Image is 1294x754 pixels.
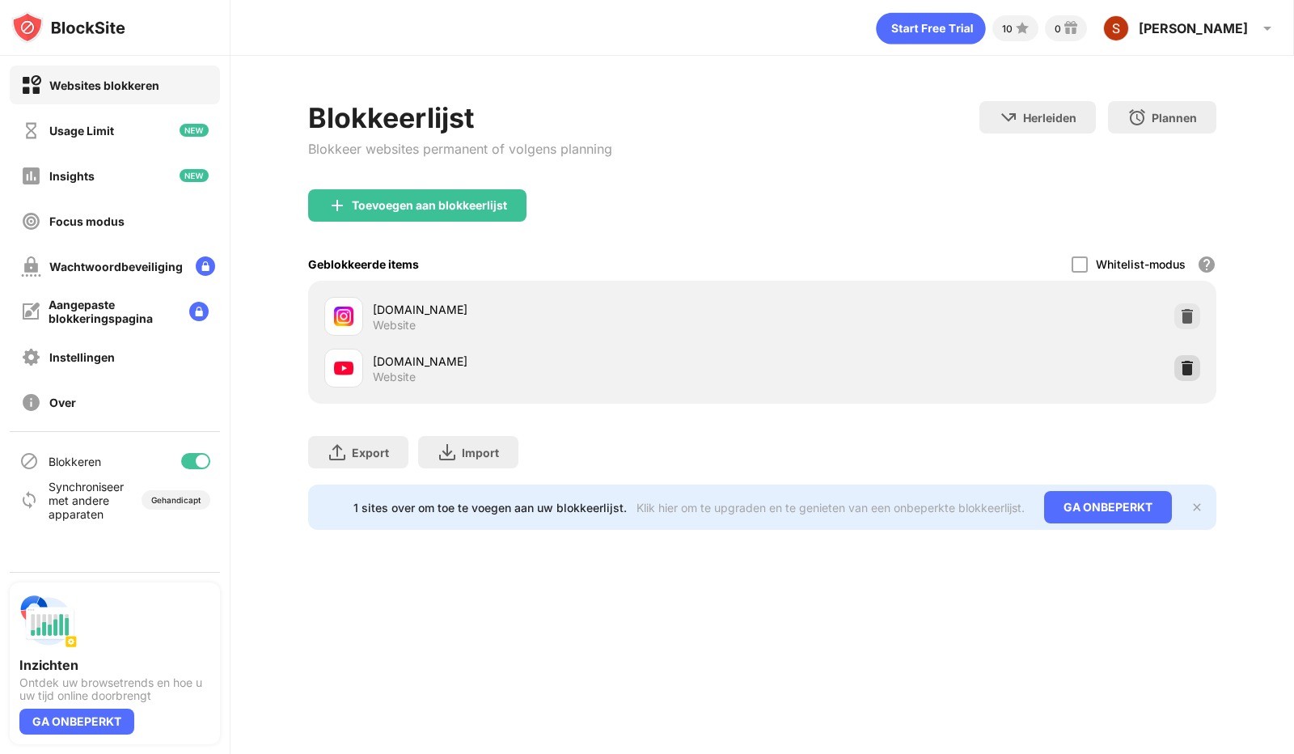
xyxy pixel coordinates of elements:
[49,169,95,183] div: Insights
[19,657,210,673] div: Inzichten
[151,495,201,505] div: Gehandicapt
[21,211,41,231] img: focus-off.svg
[49,298,176,325] div: Aangepaste blokkeringspagina
[49,260,183,273] div: Wachtwoordbeveiliging
[21,392,41,413] img: about-off.svg
[21,256,41,277] img: password-protection-off.svg
[1055,23,1061,35] div: 0
[373,318,416,333] div: Website
[196,256,215,276] img: lock-menu.svg
[21,302,40,321] img: customize-block-page-off.svg
[373,370,416,384] div: Website
[49,480,132,521] div: Synchroniseer met andere apparaten
[1190,501,1203,514] img: x-button.svg
[21,75,41,95] img: block-on.svg
[636,501,1025,515] div: Klik hier om te upgraden en te genieten van een onbeperkte blokkeerlijst.
[21,166,41,186] img: insights-off.svg
[1139,20,1248,36] div: [PERSON_NAME]
[352,199,507,212] div: Toevoegen aan blokkeerlijst
[180,169,209,182] img: new-icon.svg
[19,709,134,735] div: GA ONBEPERKT
[1013,19,1032,38] img: points-small.svg
[49,455,101,468] div: Blokkeren
[49,124,114,138] div: Usage Limit
[334,358,353,378] img: favicons
[1044,491,1172,523] div: GA ONBEPERKT
[876,12,986,44] div: animation
[49,396,76,409] div: Over
[49,214,125,228] div: Focus modus
[1152,111,1197,125] div: Plannen
[308,141,612,157] div: Blokkeer websites permanent of volgens planning
[21,121,41,141] img: time-usage-off.svg
[49,78,159,92] div: Websites blokkeren
[1002,23,1013,35] div: 10
[352,446,389,460] div: Export
[373,353,763,370] div: [DOMAIN_NAME]
[1103,15,1129,41] img: AAcHTtdLllPkVY8poULC8v3NA9PMqQWKnQ_Iw1bNgFTSHvuhbg=s96-c
[49,350,115,364] div: Instellingen
[334,307,353,326] img: favicons
[21,347,41,367] img: settings-off.svg
[189,302,209,321] img: lock-menu.svg
[19,676,210,702] div: Ontdek uw browsetrends en hoe u uw tijd online doorbrengt
[308,101,612,134] div: Blokkeerlijst
[11,11,125,44] img: logo-blocksite.svg
[373,301,763,318] div: [DOMAIN_NAME]
[19,451,39,471] img: blocking-icon.svg
[180,124,209,137] img: new-icon.svg
[1023,111,1076,125] div: Herleiden
[308,257,419,271] div: Geblokkeerde items
[19,490,39,510] img: sync-icon.svg
[19,592,78,650] img: push-insights.svg
[1096,257,1186,271] div: Whitelist-modus
[1061,19,1080,38] img: reward-small.svg
[353,501,627,515] div: 1 sites over om toe te voegen aan uw blokkeerlijst.
[462,446,499,460] div: Import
